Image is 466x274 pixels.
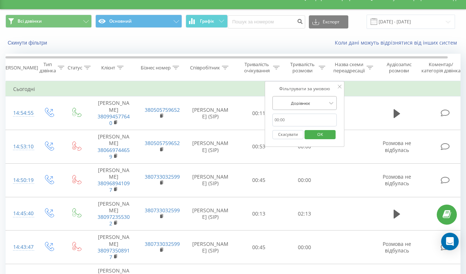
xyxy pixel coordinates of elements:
[13,240,28,254] div: 14:43:47
[310,129,330,140] span: OK
[304,130,336,139] button: OK
[18,18,42,24] span: Всі дзвінки
[95,15,182,28] button: Основний
[190,65,220,71] div: Співробітник
[383,240,411,254] span: Розмова не відбулась
[101,65,115,71] div: Клієнт
[39,61,56,74] div: Тип дзвінка
[381,61,417,74] div: Аудіозапис розмови
[185,231,236,264] td: [PERSON_NAME] (SIP)
[98,247,130,260] a: 380973508917
[90,231,137,264] td: [PERSON_NAME]
[228,15,305,28] input: Пошук за номером
[383,140,411,153] span: Розмова не відбулась
[272,114,337,126] input: 00:00
[236,231,282,264] td: 00:45
[236,96,282,130] td: 00:11
[383,173,411,187] span: Розмова не відбулась
[90,197,137,231] td: [PERSON_NAME]
[90,96,137,130] td: [PERSON_NAME]
[185,96,236,130] td: [PERSON_NAME] (SIP)
[5,39,51,46] button: Скинути фільтри
[1,65,38,71] div: [PERSON_NAME]
[13,140,28,154] div: 14:53:10
[185,130,236,164] td: [PERSON_NAME] (SIP)
[282,197,327,231] td: 02:13
[236,197,282,231] td: 00:13
[272,130,303,139] button: Скасувати
[185,197,236,231] td: [PERSON_NAME] (SIP)
[335,39,461,46] a: Коли дані можуть відрізнятися вiд інших систем
[272,85,337,92] div: Фільтрувати за умовою
[13,206,28,221] div: 14:45:40
[288,61,317,74] div: Тривалість розмови
[185,163,236,197] td: [PERSON_NAME] (SIP)
[145,207,180,214] a: 380733032599
[68,65,82,71] div: Статус
[13,173,28,187] div: 14:50:19
[141,65,171,71] div: Бізнес номер
[186,15,228,28] button: Графік
[309,15,348,28] button: Експорт
[200,19,214,24] span: Графік
[13,106,28,120] div: 14:54:55
[5,15,92,28] button: Всі дзвінки
[98,146,130,160] a: 380669744659
[98,180,130,193] a: 380968941097
[145,240,180,247] a: 380733032599
[90,163,137,197] td: [PERSON_NAME]
[236,163,282,197] td: 00:45
[242,61,271,74] div: Тривалість очікування
[333,61,365,74] div: Назва схеми переадресації
[236,130,282,164] td: 00:53
[441,233,459,250] div: Open Intercom Messenger
[145,140,180,146] a: 380505759652
[145,173,180,180] a: 380733032599
[282,163,327,197] td: 00:00
[145,106,180,113] a: 380505759652
[98,213,130,227] a: 380972355302
[282,231,327,264] td: 00:00
[98,113,130,126] a: 380994577640
[420,61,462,74] div: Коментар/категорія дзвінка
[90,130,137,164] td: [PERSON_NAME]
